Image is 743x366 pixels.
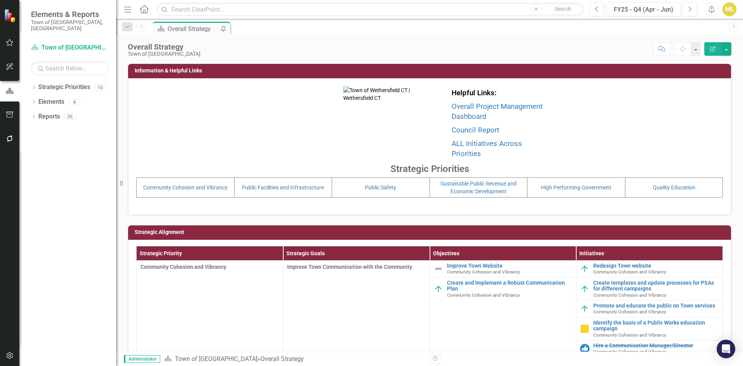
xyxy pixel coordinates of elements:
[576,277,723,300] td: Double-Click to Edit Right Click for Context Menu
[593,349,666,354] span: Community Cohesion and Vibrancy
[94,84,106,91] div: 10
[593,309,666,314] span: Community Cohesion and Vibrancy
[287,263,426,271] span: Improve Town Communication with the Community
[580,304,589,313] img: On Target
[576,261,723,278] td: Double-Click to Edit Right Click for Context Menu
[365,184,396,191] a: Public Safety
[593,343,719,349] a: Hire a Communication Manager/Director
[390,163,469,174] strong: Strategic Priorities
[593,303,719,309] a: Promote and educate the public on Town services
[541,184,611,191] a: High Performing Government
[140,264,226,270] span: Community Cohesion and Vibrancy
[576,317,723,340] td: Double-Click to Edit Right Click for Context Menu
[68,99,80,105] div: 4
[606,2,681,16] button: FY25 - Q4 (Apr - Jun)
[609,5,678,14] div: FY25 - Q4 (Apr - Jun)
[447,292,520,298] span: Community Cohesion and Vibrancy
[430,261,576,278] td: Double-Click to Edit Right Click for Context Menu
[440,180,517,194] a: Sustainable Public Revenue and Economic Development
[593,320,719,332] a: Identify the basis of a Public Works education campaign
[434,284,443,294] img: On Target
[343,86,417,160] img: Town of Wethersfield CT | Wethersfield CT
[128,51,200,57] div: Town of [GEOGRAPHIC_DATA]
[260,355,304,363] div: Overall Strategy
[38,98,64,107] a: Elements
[38,83,90,92] a: Strategic Priorities
[164,355,424,364] div: »
[593,292,666,298] span: Community Cohesion and Vibrancy
[593,269,666,275] span: Community Cohesion and Vibrancy
[175,355,257,363] a: Town of [GEOGRAPHIC_DATA]
[128,43,200,51] div: Overall Strategy
[135,229,727,235] h3: Strategic Alignment
[31,43,108,52] a: Town of [GEOGRAPHIC_DATA]
[593,263,719,269] a: Redesign Town website
[31,10,108,19] span: Elements & Reports
[242,184,324,191] a: Public Facilities and Infrastructure
[580,264,589,273] img: On Target
[157,3,584,16] input: Search ClearPoint...
[447,263,572,269] a: Improve Town Website
[576,301,723,318] td: Double-Click to Edit Right Click for Context Menu
[447,280,572,292] a: Create and Implement a Robust Communication Plan
[4,9,17,22] img: ClearPoint Strategy
[168,24,219,34] div: Overall Strategy
[38,112,60,121] a: Reports
[452,102,543,121] a: Overall Project Management Dashboard
[31,62,108,75] input: Search Below...
[593,332,666,338] span: Community Cohesion and Vibrancy
[143,184,228,191] a: Community Cohesion and Vibrancy
[580,284,589,294] img: On Target
[555,6,571,12] span: Search
[653,184,695,191] a: Quality Education
[717,340,735,358] div: Open Intercom Messenger
[124,355,160,363] span: Administrator
[64,113,76,120] div: 26
[580,324,589,333] img: On Hold
[434,264,443,273] img: Not Defined
[452,89,496,97] strong: Helpful Links:
[31,19,108,32] small: Town of [GEOGRAPHIC_DATA], [GEOGRAPHIC_DATA]
[576,340,723,357] td: Double-Click to Edit Right Click for Context Menu
[593,280,719,292] a: Create templates and update processes for PSAs for different campaigns
[543,4,582,15] button: Search
[447,269,520,275] span: Community Cohesion and Vibrancy
[452,126,499,134] a: Council Report
[580,344,589,353] img: Completed in a Previous Quarter
[452,139,522,158] a: ALL Initiatives Across Priorities
[722,2,736,16] button: ML
[135,68,727,74] h3: Information & Helpful Links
